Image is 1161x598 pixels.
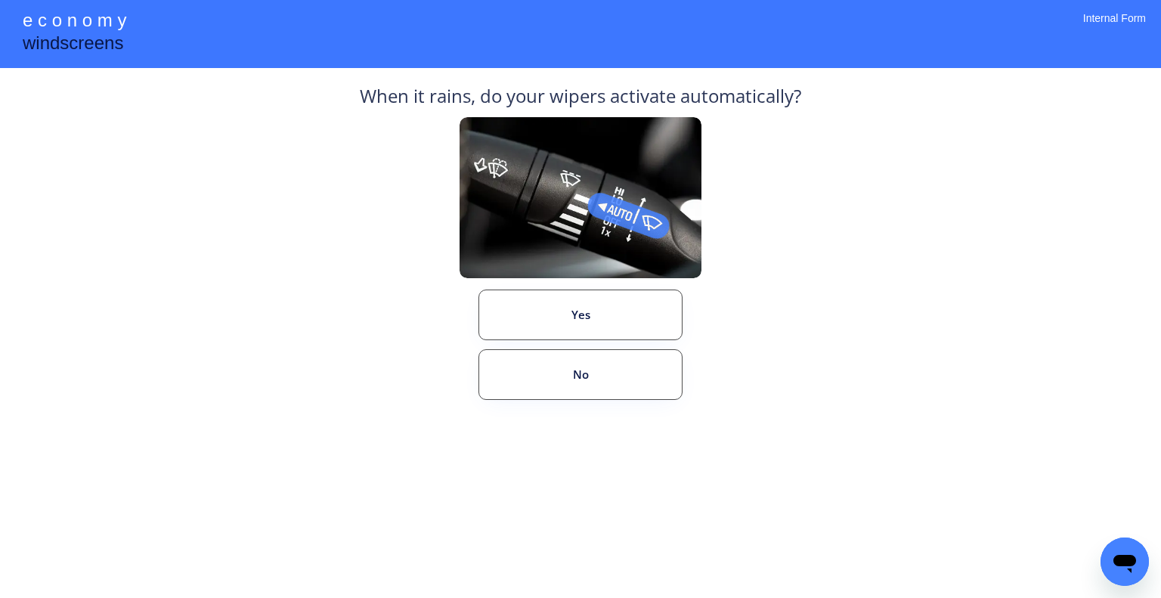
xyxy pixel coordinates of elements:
div: e c o n o m y [23,8,126,36]
iframe: Button to launch messaging window [1101,538,1149,586]
div: windscreens [23,30,123,60]
button: Yes [478,290,683,340]
div: Internal Form [1083,11,1146,45]
div: When it rains, do your wipers activate automatically? [360,83,801,117]
button: No [478,349,683,400]
img: Rain%20Sensor%20Example.png [460,117,701,278]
